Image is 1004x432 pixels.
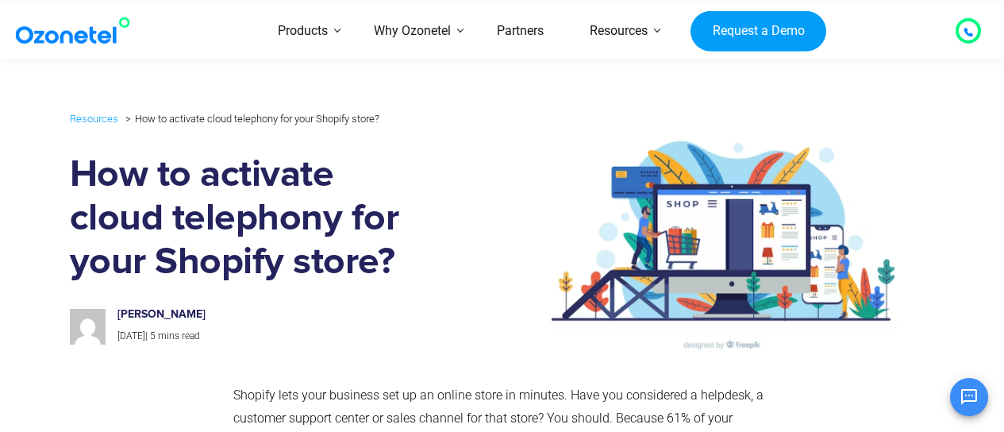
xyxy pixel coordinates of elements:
button: Open chat [950,378,988,416]
img: 4b37bf29a85883ff6b7148a8970fe41aab027afb6e69c8ab3d6dde174307cbd0 [70,309,106,345]
li: How to activate cloud telephony for your Shopify store? [121,109,379,129]
h6: [PERSON_NAME] [117,308,414,322]
a: Request a Demo [690,10,826,52]
span: 5 [150,330,156,341]
h1: How to activate cloud telephony for your Shopify store? [70,153,430,284]
p: | [117,328,414,345]
span: mins read [158,330,200,341]
span: [DATE] [117,330,145,341]
a: Products [255,3,351,60]
a: Resources [567,3,671,60]
a: Partners [474,3,567,60]
a: Resources [70,110,118,128]
a: Why Ozonetel [351,3,474,60]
